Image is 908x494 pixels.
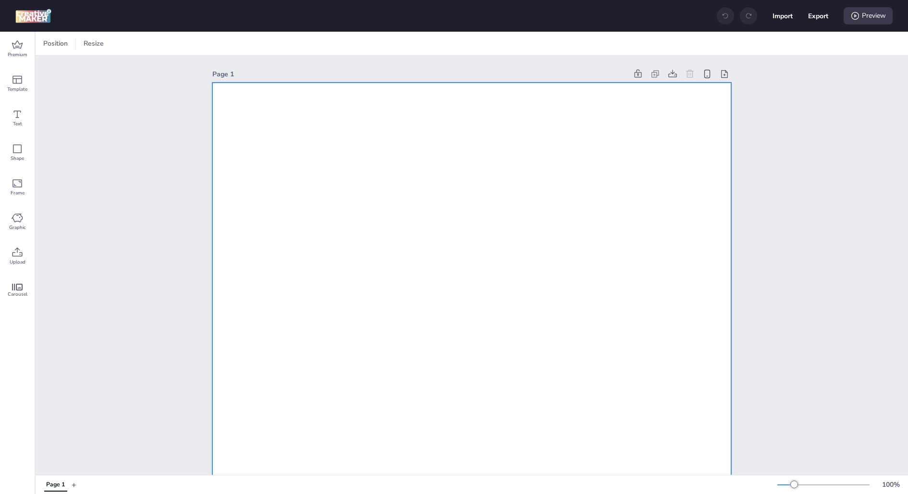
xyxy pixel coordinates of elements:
span: Graphic [9,224,26,231]
div: Page 1 [212,69,627,79]
div: 100 % [879,480,902,490]
span: Position [41,38,70,48]
span: Upload [10,258,25,266]
div: Tabs [39,476,72,493]
span: Resize [82,38,106,48]
span: Premium [8,51,27,59]
span: Carousel [8,290,27,298]
button: Export [808,6,828,26]
span: Template [7,85,27,93]
span: Frame [11,189,25,197]
div: Preview [844,7,893,24]
span: Text [13,120,22,128]
img: logo Creative Maker [15,9,51,23]
div: Page 1 [46,481,65,489]
button: + [72,476,76,493]
button: Import [773,6,793,26]
span: Shape [11,155,24,162]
